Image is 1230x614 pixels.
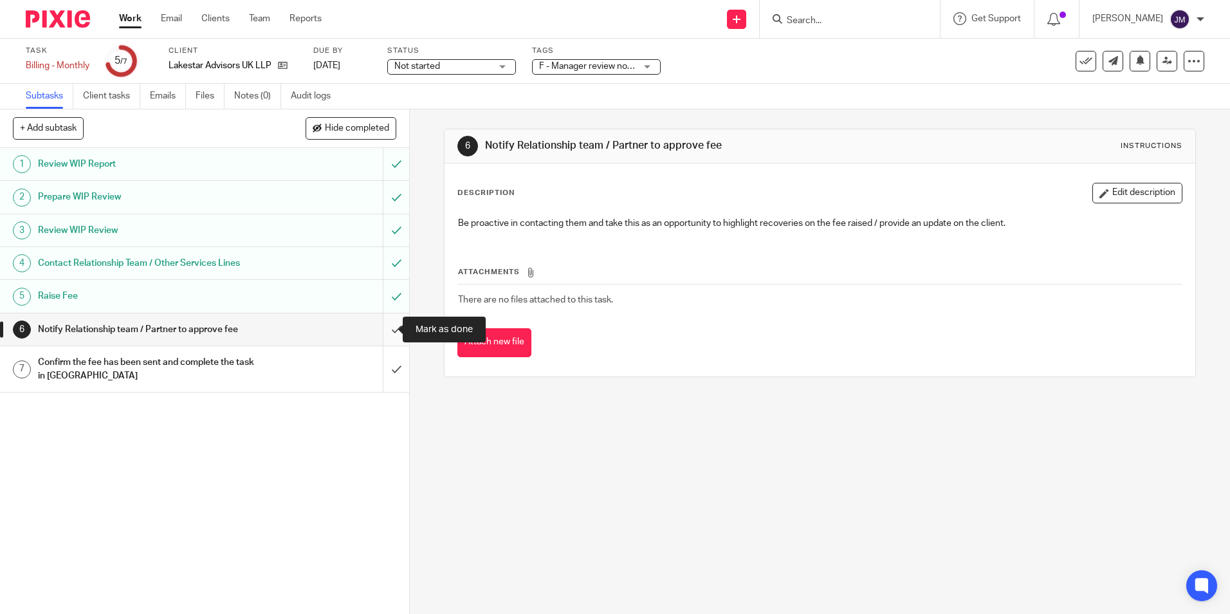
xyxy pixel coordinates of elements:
[458,268,520,275] span: Attachments
[115,53,127,68] div: 5
[201,12,230,25] a: Clients
[13,117,84,139] button: + Add subtask
[234,84,281,109] a: Notes (0)
[169,46,297,56] label: Client
[38,221,259,240] h1: Review WIP Review
[38,320,259,339] h1: Notify Relationship team / Partner to approve fee
[306,117,396,139] button: Hide completed
[1121,141,1182,151] div: Instructions
[26,10,90,28] img: Pixie
[13,254,31,272] div: 4
[971,14,1021,23] span: Get Support
[13,155,31,173] div: 1
[313,46,371,56] label: Due by
[325,124,389,134] span: Hide completed
[150,84,186,109] a: Emails
[119,12,142,25] a: Work
[38,187,259,207] h1: Prepare WIP Review
[38,286,259,306] h1: Raise Fee
[1170,9,1190,30] img: svg%3E
[196,84,225,109] a: Files
[457,328,531,357] button: Attach new file
[785,15,901,27] input: Search
[458,217,1181,230] p: Be proactive in contacting them and take this as an opportunity to highlight recoveries on the fe...
[169,59,271,72] p: Lakestar Advisors UK LLP
[457,136,478,156] div: 6
[457,188,515,198] p: Description
[26,84,73,109] a: Subtasks
[13,321,31,339] div: 6
[1092,183,1182,203] button: Edit description
[120,58,127,65] small: /7
[532,46,661,56] label: Tags
[394,62,440,71] span: Not started
[387,46,516,56] label: Status
[38,254,259,273] h1: Contact Relationship Team / Other Services Lines
[539,62,700,71] span: F - Manager review notes to be actioned
[1092,12,1163,25] p: [PERSON_NAME]
[291,84,340,109] a: Audit logs
[13,221,31,239] div: 3
[26,46,89,56] label: Task
[161,12,182,25] a: Email
[38,154,259,174] h1: Review WIP Report
[13,360,31,378] div: 7
[458,295,613,304] span: There are no files attached to this task.
[13,288,31,306] div: 5
[313,61,340,70] span: [DATE]
[249,12,270,25] a: Team
[289,12,322,25] a: Reports
[485,139,847,153] h1: Notify Relationship team / Partner to approve fee
[26,59,89,72] div: Billing - Monthly
[13,189,31,207] div: 2
[38,353,259,386] h1: Confirm the fee has been sent and complete the task in [GEOGRAPHIC_DATA]
[83,84,140,109] a: Client tasks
